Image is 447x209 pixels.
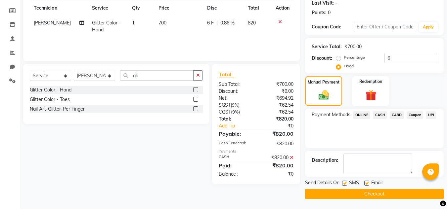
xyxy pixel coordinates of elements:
[362,88,380,102] img: _gift.svg
[312,157,338,164] div: Description:
[220,19,235,26] span: 0.86 %
[359,79,382,85] label: Redemption
[354,22,416,32] input: Enter Offer / Coupon Code
[256,81,298,88] div: ₹700.00
[214,109,256,116] div: ( )
[92,20,121,33] span: Glitter Color - Hand
[272,1,293,16] th: Action
[88,1,128,16] th: Service
[214,116,256,122] div: Total:
[308,79,339,85] label: Manual Payment
[30,96,70,103] div: Glitter Color - Toes
[426,111,436,119] span: UPI
[219,149,293,154] div: Payments
[407,111,424,119] span: Coupon
[244,1,272,16] th: Total
[349,179,359,188] span: SMS
[232,102,238,108] span: 9%
[256,95,298,102] div: ₹694.92
[30,1,88,16] th: Technician
[214,154,256,161] div: CASH
[312,111,350,118] span: Payment Methods
[232,109,239,115] span: 9%
[128,1,155,16] th: Qty
[315,89,332,101] img: _cash.svg
[214,95,256,102] div: Net:
[312,23,353,30] div: Coupon Code
[158,20,166,26] span: 700
[390,111,404,119] span: CARD
[256,130,298,138] div: ₹820.00
[214,140,256,147] div: Cash Tendered:
[256,116,298,122] div: ₹820.00
[34,20,71,26] span: [PERSON_NAME]
[216,19,218,26] span: |
[214,130,256,138] div: Payable:
[219,109,231,115] span: CGST
[256,161,298,169] div: ₹820.00
[248,20,256,26] span: 820
[155,1,203,16] th: Price
[371,179,382,188] span: Email
[30,87,71,93] div: Glitter Color - Hand
[30,106,85,113] div: Nail Art-Glitter-Per Finger
[263,122,299,129] div: ₹0
[219,71,234,78] span: Total
[312,9,327,16] div: Points:
[207,19,214,26] span: 6 F
[256,171,298,178] div: ₹0
[203,1,244,16] th: Disc
[344,54,365,60] label: Percentage
[219,102,231,108] span: SGST
[132,20,135,26] span: 1
[256,88,298,95] div: ₹6.00
[305,179,339,188] span: Send Details On
[353,111,370,119] span: ONLINE
[312,55,332,62] div: Discount:
[214,161,256,169] div: Paid:
[214,81,256,88] div: Sub Total:
[214,171,256,178] div: Balance :
[256,154,298,161] div: ₹820.00
[120,70,194,81] input: Search or Scan
[214,102,256,109] div: ( )
[256,109,298,116] div: ₹62.54
[373,111,387,119] span: CASH
[328,9,331,16] div: 0
[305,189,444,199] button: Checkout
[344,43,362,50] div: ₹700.00
[344,63,354,69] label: Fixed
[256,102,298,109] div: ₹62.54
[419,22,438,32] button: Apply
[214,122,263,129] a: Add Tip
[214,88,256,95] div: Discount:
[256,140,298,147] div: ₹820.00
[312,43,342,50] div: Service Total:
